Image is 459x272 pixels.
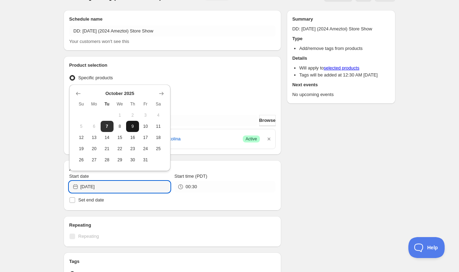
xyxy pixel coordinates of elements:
[142,146,149,152] span: 24
[90,101,98,107] span: Mo
[69,174,89,179] span: Start date
[142,112,149,118] span: 3
[139,121,152,132] button: Friday October 10 2025
[75,132,88,143] button: Sunday October 12 2025
[126,98,139,110] th: Thursday
[114,98,126,110] th: Wednesday
[101,98,114,110] th: Tuesday
[292,81,390,88] h2: Next events
[69,62,276,69] h2: Product selection
[126,143,139,154] button: Thursday October 23 2025
[103,101,111,107] span: Tu
[90,157,98,163] span: 27
[116,124,124,129] span: 8
[101,121,114,132] button: Today Tuesday October 7 2025
[142,101,149,107] span: Fr
[129,124,136,129] span: 9
[152,98,165,110] th: Saturday
[139,98,152,110] th: Friday
[78,146,85,152] span: 19
[114,154,126,166] button: Wednesday October 29 2025
[299,45,390,52] li: Add/remove tags from products
[69,258,276,265] h2: Tags
[78,135,85,140] span: 12
[155,135,162,140] span: 18
[78,157,85,163] span: 26
[78,234,99,239] span: Repeating
[75,98,88,110] th: Sunday
[69,39,129,44] span: Your customers won't see this
[103,157,111,163] span: 28
[126,110,139,121] button: Thursday October 2 2025
[299,65,390,72] li: Will apply to
[292,16,390,23] h2: Summary
[90,135,98,140] span: 13
[408,237,445,258] iframe: Toggle Customer Support
[75,143,88,154] button: Sunday October 19 2025
[292,55,390,62] h2: Details
[139,143,152,154] button: Friday October 24 2025
[142,157,149,163] span: 31
[116,112,124,118] span: 1
[324,65,359,71] a: selected products
[259,117,276,124] span: Browse
[155,124,162,129] span: 11
[101,154,114,166] button: Tuesday October 28 2025
[152,121,165,132] button: Saturday October 11 2025
[78,197,104,203] span: Set end date
[116,101,124,107] span: We
[88,98,101,110] th: Monday
[299,72,390,79] li: Tags will be added at 12:30 AM [DATE]
[292,91,390,98] p: No upcoming events
[129,101,136,107] span: Th
[129,135,136,140] span: 16
[129,157,136,163] span: 30
[116,135,124,140] span: 15
[155,112,162,118] span: 4
[73,89,83,98] button: Show previous month, September 2025
[69,16,276,23] h2: Schedule name
[88,143,101,154] button: Monday October 20 2025
[103,135,111,140] span: 14
[116,146,124,152] span: 22
[155,146,162,152] span: 25
[142,135,149,140] span: 17
[126,121,139,132] button: Thursday October 9 2025
[90,146,98,152] span: 20
[114,132,126,143] button: Wednesday October 15 2025
[152,143,165,154] button: Saturday October 25 2025
[174,174,207,179] span: Start time (PDT)
[139,132,152,143] button: Friday October 17 2025
[103,146,111,152] span: 21
[142,124,149,129] span: 10
[129,112,136,118] span: 2
[152,132,165,143] button: Saturday October 18 2025
[69,166,276,173] h2: Active dates
[114,143,126,154] button: Wednesday October 22 2025
[259,115,276,126] button: Browse
[139,110,152,121] button: Friday October 3 2025
[88,154,101,166] button: Monday October 27 2025
[246,136,257,142] span: Active
[292,35,390,42] h2: Type
[156,89,166,98] button: Show next month, November 2025
[90,124,98,129] span: 6
[78,124,85,129] span: 5
[75,121,88,132] button: Sunday October 5 2025
[114,110,126,121] button: Wednesday October 1 2025
[126,154,139,166] button: Thursday October 30 2025
[126,132,139,143] button: Thursday October 16 2025
[139,154,152,166] button: Friday October 31 2025
[88,121,101,132] button: Monday October 6 2025
[101,143,114,154] button: Tuesday October 21 2025
[75,154,88,166] button: Sunday October 26 2025
[292,25,390,32] p: DD: [DATE] (2024 Ameztoi) Store Show
[116,157,124,163] span: 29
[78,101,85,107] span: Su
[129,146,136,152] span: 23
[78,75,113,80] span: Specific products
[103,124,111,129] span: 7
[114,121,126,132] button: Wednesday October 8 2025
[152,110,165,121] button: Saturday October 4 2025
[101,132,114,143] button: Tuesday October 14 2025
